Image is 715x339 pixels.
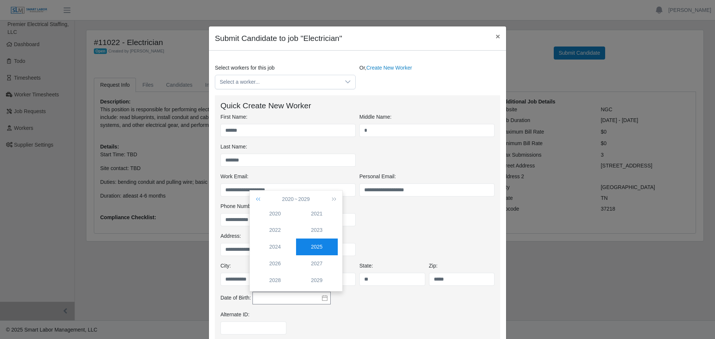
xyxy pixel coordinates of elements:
[496,32,500,41] span: ×
[359,262,373,270] label: State:
[220,173,248,180] label: Work Email:
[296,260,338,268] div: 2027
[6,6,278,14] body: Rich Text Area. Press ALT-0 for help.
[220,294,251,302] label: Date of Birth:
[298,196,310,202] span: 2029
[220,143,247,151] label: Last Name:
[359,173,396,180] label: Personal Email:
[357,64,502,89] div: Or,
[296,226,338,234] div: 2023
[220,262,231,270] label: City:
[254,276,296,284] div: 2028
[254,243,296,251] div: 2024
[220,311,250,319] label: Alternate ID:
[215,75,340,89] span: Select a worker...
[254,226,296,234] div: 2022
[366,65,412,71] a: Create New Worker
[215,64,274,72] label: Select workers for this job
[490,26,506,46] button: Close
[429,262,438,270] label: Zip:
[296,210,338,218] div: 2021
[296,276,338,284] div: 2029
[220,202,257,210] label: Phone Number:
[254,210,296,218] div: 2020
[220,113,247,121] label: First Name:
[220,101,495,110] h4: Quick Create New Worker
[215,32,342,44] h4: Submit Candidate to job "Electrician"
[282,196,293,202] span: 2020
[254,260,296,268] div: 2026
[296,243,338,251] div: 2025
[220,232,241,240] label: Address:
[359,113,391,121] label: Middle Name:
